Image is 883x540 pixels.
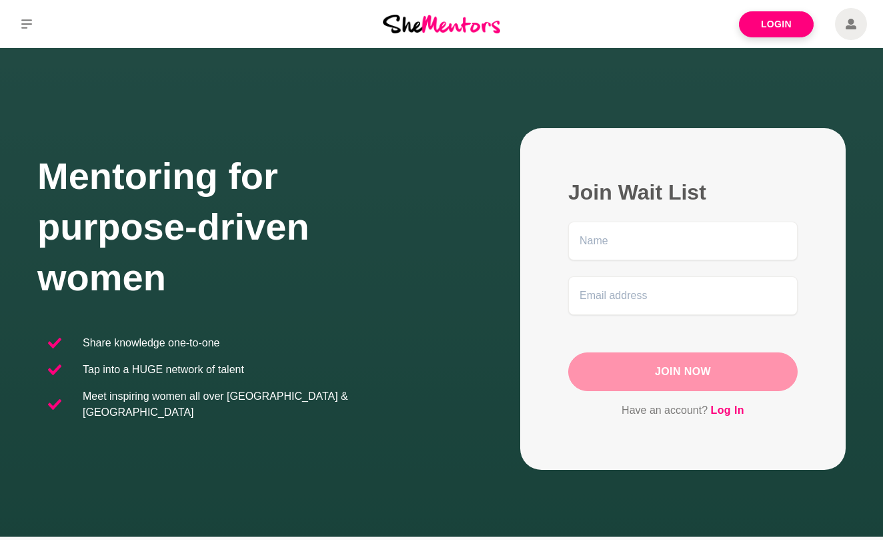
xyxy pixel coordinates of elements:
[83,388,431,421] p: Meet inspiring women all over [GEOGRAPHIC_DATA] & [GEOGRAPHIC_DATA]
[83,335,219,351] p: Share knowledge one-to-one
[711,402,744,419] a: Log In
[568,222,798,260] input: Name
[568,276,798,315] input: Email address
[37,151,441,303] h1: Mentoring for purpose-driven women
[83,362,244,378] p: Tap into a HUGE network of talent
[383,15,500,33] img: She Mentors Logo
[568,179,798,206] h2: Join Wait List
[568,402,798,419] p: Have an account?
[739,11,814,37] a: Login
